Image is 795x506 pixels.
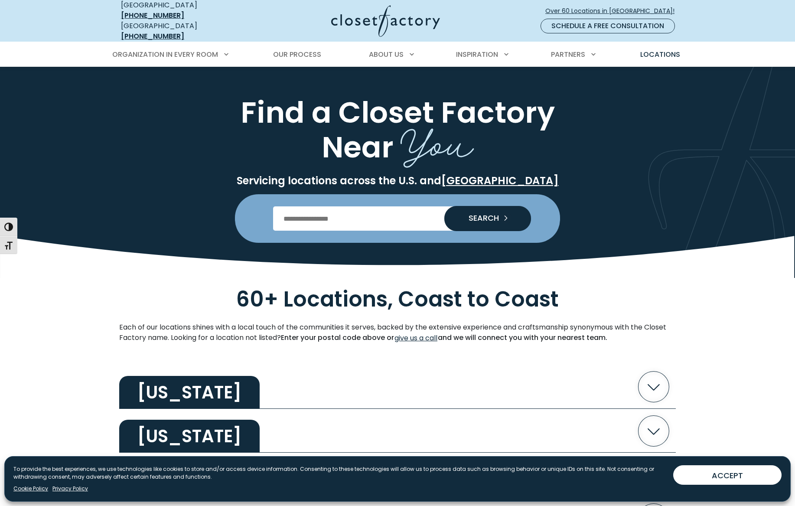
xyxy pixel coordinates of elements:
[545,7,681,16] span: Over 60 Locations in [GEOGRAPHIC_DATA]!
[545,3,682,19] a: Over 60 Locations in [GEOGRAPHIC_DATA]!
[551,49,585,59] span: Partners
[119,453,676,497] button: [US_STATE]
[394,333,438,344] a: give us a call
[273,49,321,59] span: Our Process
[441,173,559,188] a: [GEOGRAPHIC_DATA]
[236,284,559,314] span: 60+ Locations, Coast to Coast
[121,10,184,20] a: [PHONE_NUMBER]
[640,49,680,59] span: Locations
[13,485,48,493] a: Cookie Policy
[401,109,474,171] span: You
[121,21,247,42] div: [GEOGRAPHIC_DATA]
[273,206,522,231] input: Enter Postal Code
[119,420,260,453] h2: [US_STATE]
[112,49,218,59] span: Organization in Every Room
[106,42,689,67] nav: Primary Menu
[331,5,440,37] img: Closet Factory Logo
[119,409,676,453] button: [US_STATE]
[444,206,531,231] button: Search our Nationwide Locations
[13,465,666,481] p: To provide the best experiences, we use technologies like cookies to store and/or access device i...
[281,333,607,343] strong: Enter your postal code above or and we will connect you with your nearest team.
[541,19,675,33] a: Schedule a Free Consultation
[241,92,555,133] span: Find a Closet Factory
[673,465,782,485] button: ACCEPT
[456,49,498,59] span: Inspiration
[119,174,676,187] p: Servicing locations across the U.S. and
[322,127,394,168] span: Near
[52,485,88,493] a: Privacy Policy
[462,214,499,222] span: SEARCH
[121,31,184,41] a: [PHONE_NUMBER]
[119,322,676,344] p: Each of our locations shines with a local touch of the communities it serves, backed by the exten...
[119,365,676,409] button: [US_STATE]
[119,376,260,409] h2: [US_STATE]
[369,49,404,59] span: About Us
